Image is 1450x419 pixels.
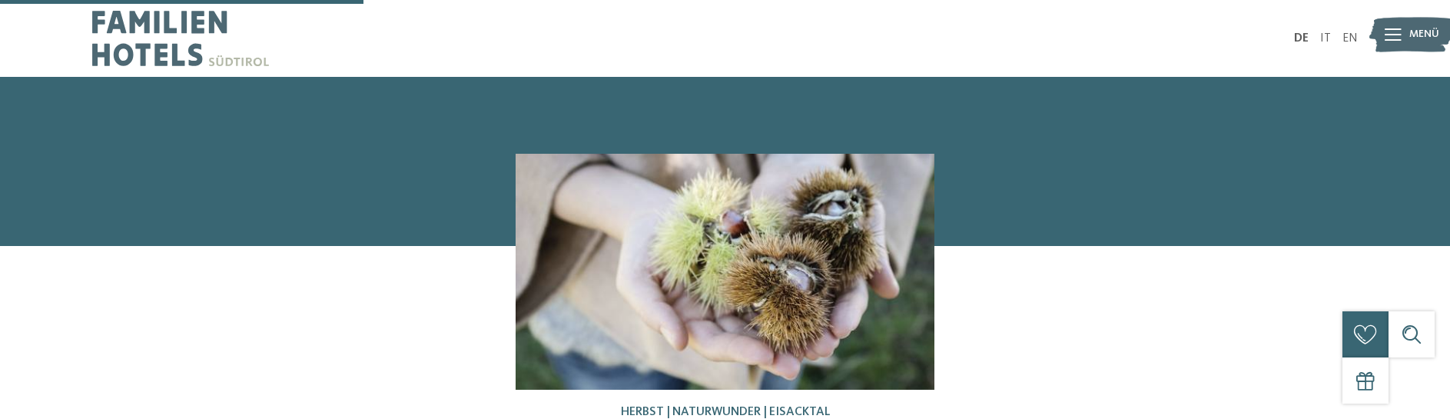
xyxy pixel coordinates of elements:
img: Kastanienwochen [516,154,934,390]
a: DE [1294,32,1309,45]
a: IT [1320,32,1331,45]
span: Menü [1409,27,1439,42]
a: EN [1342,32,1358,45]
span: Herbst | Naturwunder | Eisacktal [621,406,830,418]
